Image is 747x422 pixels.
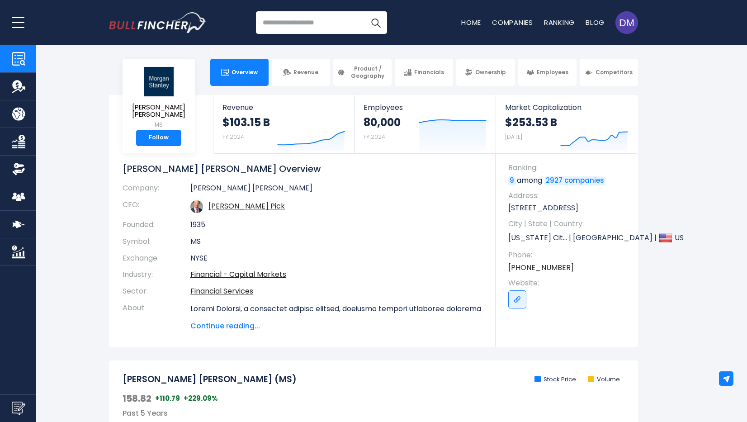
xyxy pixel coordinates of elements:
[364,133,385,141] small: FY 2024
[123,184,190,197] th: Company:
[123,300,190,332] th: About
[222,103,345,112] span: Revenue
[123,266,190,283] th: Industry:
[293,69,318,76] span: Revenue
[505,133,522,141] small: [DATE]
[123,250,190,267] th: Exchange:
[508,203,629,213] p: [STREET_ADDRESS]
[414,69,444,76] span: Financials
[123,233,190,250] th: Symbol:
[508,175,629,185] p: among
[190,233,482,250] td: MS
[190,269,286,280] a: Financial - Capital Markets
[492,18,533,27] a: Companies
[130,104,188,119] span: [PERSON_NAME] [PERSON_NAME]
[364,115,401,129] strong: 80,000
[586,18,605,27] a: Blog
[508,231,629,245] p: [US_STATE] Cit... | [GEOGRAPHIC_DATA] | US
[508,290,526,308] a: Go to link
[136,130,181,146] a: Follow
[395,59,453,86] a: Financials
[544,18,575,27] a: Ranking
[596,69,633,76] span: Competitors
[588,376,620,384] li: Volume
[208,201,285,211] a: ceo
[222,115,270,129] strong: $103.15 B
[190,321,482,332] span: Continue reading...
[508,176,515,185] a: 9
[496,95,637,153] a: Market Capitalization $253.53 B [DATE]
[190,250,482,267] td: NYSE
[333,59,392,86] a: Product / Geography
[508,250,629,260] span: Phone:
[364,11,387,34] button: Search
[129,66,188,130] a: [PERSON_NAME] [PERSON_NAME] MS
[12,162,25,176] img: Ownership
[232,69,258,76] span: Overview
[508,263,574,273] a: [PHONE_NUMBER]
[123,408,168,418] span: Past 5 Years
[190,217,482,233] td: 1935
[130,121,188,129] small: MS
[364,103,486,112] span: Employees
[355,95,495,153] a: Employees 80,000 FY 2024
[123,197,190,217] th: CEO:
[272,59,330,86] a: Revenue
[475,69,506,76] span: Ownership
[123,283,190,300] th: Sector:
[544,176,605,185] a: 2927 companies
[534,376,576,384] li: Stock Price
[461,18,481,27] a: Home
[456,59,515,86] a: Ownership
[190,184,482,197] td: [PERSON_NAME] [PERSON_NAME]
[109,12,206,33] a: Go to homepage
[222,133,244,141] small: FY 2024
[190,286,253,296] a: Financial Services
[505,103,628,112] span: Market Capitalization
[348,65,388,79] span: Product / Geography
[123,393,151,404] span: 158.82
[508,191,629,201] span: Address:
[537,69,568,76] span: Employees
[109,12,207,33] img: Bullfincher logo
[210,59,269,86] a: Overview
[508,219,629,229] span: City | State | Country:
[505,115,557,129] strong: $253.53 B
[518,59,577,86] a: Employees
[508,278,629,288] span: Website:
[580,59,638,86] a: Competitors
[184,394,218,403] span: +229.09%
[190,200,203,213] img: ted-pick.jpg
[213,95,354,153] a: Revenue $103.15 B FY 2024
[123,163,482,175] h1: [PERSON_NAME] [PERSON_NAME] Overview
[155,394,180,403] span: +110.79
[123,217,190,233] th: Founded:
[123,374,297,385] h2: [PERSON_NAME] [PERSON_NAME] (MS)
[508,163,629,173] span: Ranking:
